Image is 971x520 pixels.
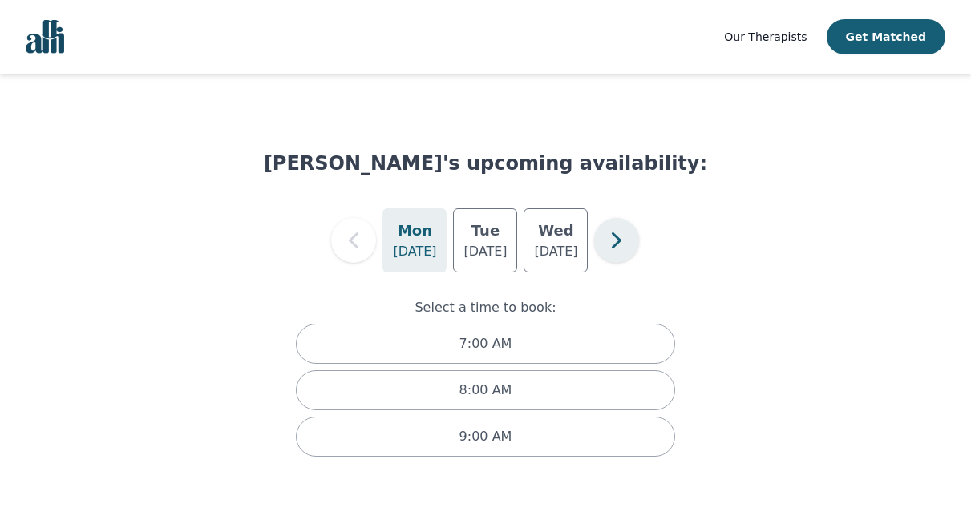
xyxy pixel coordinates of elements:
[538,220,573,242] h5: Wed
[827,19,945,54] button: Get Matched
[459,381,512,400] p: 8:00 AM
[393,242,436,261] p: [DATE]
[459,334,512,353] p: 7:00 AM
[289,298,682,317] p: Select a time to book:
[534,242,577,261] p: [DATE]
[471,220,500,242] h5: Tue
[26,20,64,54] img: alli logo
[264,151,707,176] h1: [PERSON_NAME]'s upcoming availability:
[724,30,807,43] span: Our Therapists
[463,242,507,261] p: [DATE]
[724,27,807,46] a: Our Therapists
[459,427,512,446] p: 9:00 AM
[398,220,432,242] h5: Mon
